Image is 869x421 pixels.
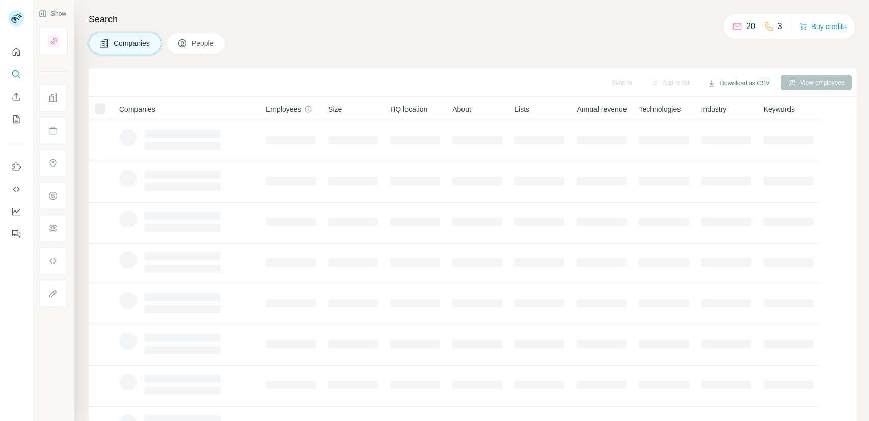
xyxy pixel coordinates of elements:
p: 20 [746,20,755,33]
span: Size [328,104,342,114]
span: Technologies [639,104,681,114]
span: About [452,104,471,114]
button: My lists [8,110,24,128]
span: Companies [119,104,155,114]
span: Keywords [764,104,795,114]
button: Search [8,65,24,84]
button: Download as CSV [700,75,776,91]
button: Use Surfe on LinkedIn [8,157,24,176]
span: Employees [266,104,301,114]
button: Buy credits [799,19,847,34]
button: Feedback [8,225,24,243]
span: Companies [114,38,151,48]
p: 3 [778,20,782,33]
span: Industry [701,104,727,114]
span: People [192,38,215,48]
span: Lists [514,104,529,114]
button: Quick start [8,43,24,61]
button: Show [32,6,73,21]
button: Use Surfe API [8,180,24,198]
span: HQ location [390,104,427,114]
span: Annual revenue [577,104,627,114]
button: Enrich CSV [8,88,24,106]
h4: Search [89,12,857,27]
button: Dashboard [8,202,24,221]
